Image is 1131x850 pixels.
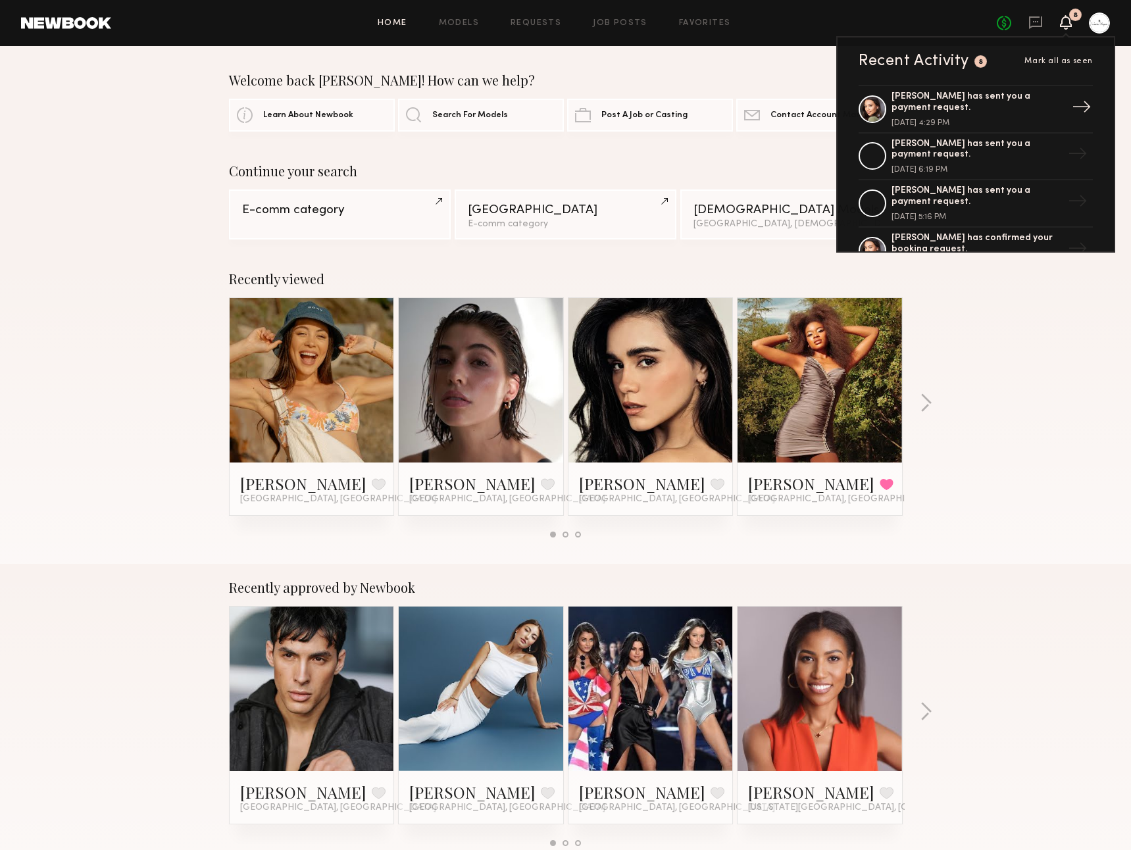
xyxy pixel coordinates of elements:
[748,494,944,505] span: [GEOGRAPHIC_DATA], [GEOGRAPHIC_DATA]
[229,271,903,287] div: Recently viewed
[859,85,1093,134] a: [PERSON_NAME] has sent you a payment request.[DATE] 4:29 PM→
[240,494,436,505] span: [GEOGRAPHIC_DATA], [GEOGRAPHIC_DATA]
[511,19,561,28] a: Requests
[1063,186,1093,220] div: →
[736,99,902,132] a: Contact Account Manager
[1063,139,1093,173] div: →
[229,189,451,239] a: E-comm category
[229,72,903,88] div: Welcome back [PERSON_NAME]! How can we help?
[409,803,605,813] span: [GEOGRAPHIC_DATA], [GEOGRAPHIC_DATA]
[468,220,663,229] div: E-comm category
[240,473,366,494] a: [PERSON_NAME]
[378,19,407,28] a: Home
[468,204,663,216] div: [GEOGRAPHIC_DATA]
[409,473,536,494] a: [PERSON_NAME]
[679,19,731,28] a: Favorites
[859,134,1093,181] a: [PERSON_NAME] has sent you a payment request.[DATE] 6:19 PM→
[229,99,395,132] a: Learn About Newbook
[1024,57,1093,65] span: Mark all as seen
[892,119,1063,127] div: [DATE] 4:29 PM
[567,99,733,132] a: Post A Job or Casting
[693,204,889,216] div: [DEMOGRAPHIC_DATA] Models
[892,166,1063,174] div: [DATE] 6:19 PM
[409,782,536,803] a: [PERSON_NAME]
[859,180,1093,228] a: [PERSON_NAME] has sent you a payment request.[DATE] 5:16 PM→
[455,189,676,239] a: [GEOGRAPHIC_DATA]E-comm category
[748,803,994,813] span: [US_STATE][GEOGRAPHIC_DATA], [GEOGRAPHIC_DATA]
[601,111,688,120] span: Post A Job or Casting
[240,782,366,803] a: [PERSON_NAME]
[859,53,969,69] div: Recent Activity
[770,111,880,120] span: Contact Account Manager
[892,213,1063,221] div: [DATE] 5:16 PM
[892,91,1063,114] div: [PERSON_NAME] has sent you a payment request.
[432,111,508,120] span: Search For Models
[1063,234,1093,268] div: →
[579,473,705,494] a: [PERSON_NAME]
[748,473,874,494] a: [PERSON_NAME]
[892,186,1063,208] div: [PERSON_NAME] has sent you a payment request.
[240,803,436,813] span: [GEOGRAPHIC_DATA], [GEOGRAPHIC_DATA]
[579,782,705,803] a: [PERSON_NAME]
[1073,12,1078,19] div: 8
[229,163,903,179] div: Continue your search
[593,19,647,28] a: Job Posts
[892,139,1063,161] div: [PERSON_NAME] has sent you a payment request.
[229,580,903,595] div: Recently approved by Newbook
[439,19,479,28] a: Models
[579,494,775,505] span: [GEOGRAPHIC_DATA], [GEOGRAPHIC_DATA]
[748,782,874,803] a: [PERSON_NAME]
[978,59,984,66] div: 8
[693,220,889,229] div: [GEOGRAPHIC_DATA], [DEMOGRAPHIC_DATA]
[242,204,438,216] div: E-comm category
[892,233,1063,255] div: [PERSON_NAME] has confirmed your booking request.
[409,494,605,505] span: [GEOGRAPHIC_DATA], [GEOGRAPHIC_DATA]
[859,228,1093,275] a: [PERSON_NAME] has confirmed your booking request.→
[680,189,902,239] a: [DEMOGRAPHIC_DATA] Models[GEOGRAPHIC_DATA], [DEMOGRAPHIC_DATA]
[263,111,353,120] span: Learn About Newbook
[1067,92,1097,126] div: →
[579,803,775,813] span: [GEOGRAPHIC_DATA], [GEOGRAPHIC_DATA]
[398,99,564,132] a: Search For Models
